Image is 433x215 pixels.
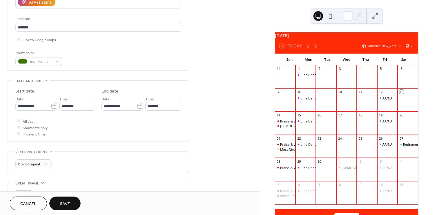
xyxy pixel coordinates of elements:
[342,165,417,170] div: [DEMOGRAPHIC_DATA] Conference Reports Due
[399,67,404,71] div: 6
[338,136,342,141] div: 24
[15,191,32,207] div: ;
[359,67,363,71] div: 4
[359,113,363,117] div: 18
[301,189,321,193] div: Line Dancing
[399,113,404,117] div: 20
[399,183,404,187] div: 11
[375,54,394,65] div: Fri
[10,197,47,210] button: Cancel
[275,124,296,128] div: Churchwide Meeting
[382,142,392,147] div: AA/NA
[377,96,398,100] div: AA/NA
[297,67,301,71] div: 1
[276,90,281,94] div: 7
[23,118,33,125] span: All day
[276,67,281,71] div: 31
[379,90,383,94] div: 12
[275,32,418,39] div: [DATE]
[382,165,392,170] div: AA/NA
[275,119,296,123] div: Praise & Worship Service
[280,194,322,198] div: World Communion [DATE]
[318,90,322,94] div: 9
[318,67,322,71] div: 2
[301,73,321,77] div: Line Dancing
[377,119,398,123] div: AA/NA
[318,160,322,164] div: 30
[297,183,301,187] div: 6
[276,183,281,187] div: 5
[301,119,321,123] div: Line Dancing
[379,113,383,117] div: 19
[318,113,322,117] div: 16
[23,125,48,131] span: Show date only
[318,183,322,187] div: 7
[275,147,296,151] div: Mass Choir Practice
[338,113,342,117] div: 17
[382,96,392,100] div: AA/NA
[399,160,404,164] div: 4
[318,136,322,141] div: 23
[15,88,34,95] div: Start date
[275,194,296,198] div: World Communion Sunday
[297,90,301,94] div: 8
[280,147,310,151] div: Mass Choir Practice
[145,96,154,102] span: Time
[359,90,363,94] div: 11
[368,45,397,48] span: America/New_York
[15,16,180,22] div: Location
[301,165,321,170] div: Line Dancing
[299,54,318,65] div: Mon
[280,54,299,65] div: Sun
[382,119,392,123] div: AA/NA
[275,189,296,193] div: Praise & Worship Service
[301,142,321,147] div: Line Dancing
[394,54,413,65] div: Sat
[338,90,342,94] div: 10
[280,124,330,128] div: [DEMOGRAPHIC_DATA] Meeting
[296,96,316,100] div: Line Dancing
[18,161,41,168] span: Do not repeat
[296,189,316,193] div: Line Dancing
[60,201,70,207] span: Save
[23,131,46,137] span: Hide end time
[296,119,316,123] div: Line Dancing
[399,90,404,94] div: 13
[377,189,398,193] div: AA/NA
[338,67,342,71] div: 3
[337,54,356,65] div: Wed
[399,136,404,141] div: 27
[280,165,318,170] div: Praise & Worship Service
[379,183,383,187] div: 10
[338,183,342,187] div: 8
[379,136,383,141] div: 26
[356,54,375,65] div: Thu
[101,88,118,95] div: End date
[379,160,383,164] div: 3
[359,160,363,164] div: 2
[318,54,337,65] div: Tue
[297,160,301,164] div: 29
[101,96,110,102] span: Date
[296,142,316,147] div: Line Dancing
[338,160,342,164] div: 1
[15,149,48,155] span: Recurring event
[382,189,392,193] div: AA/NA
[301,96,321,100] div: Line Dancing
[15,50,61,56] div: Event color
[49,197,81,210] button: Save
[275,165,296,170] div: Praise & Worship Service
[398,142,418,147] div: Retirement Celebration
[276,160,281,164] div: 28
[297,113,301,117] div: 15
[276,113,281,117] div: 14
[280,142,318,147] div: Praise & Worship Service
[20,201,36,207] span: Cancel
[296,73,316,77] div: Line Dancing
[336,165,357,170] div: Church Conference Reports Due
[359,136,363,141] div: 25
[30,59,52,65] span: #417505FF
[275,142,296,147] div: Praise & Worship Service
[377,142,398,147] div: AA/NA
